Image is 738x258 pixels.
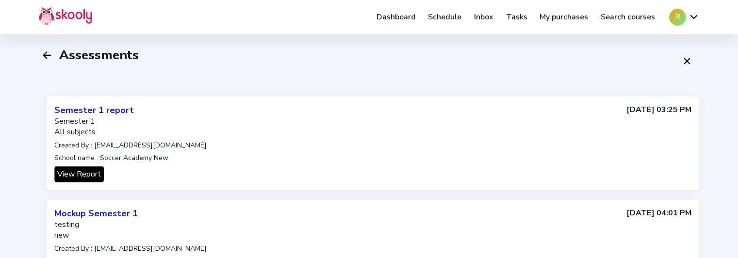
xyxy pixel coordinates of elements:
[54,127,207,137] div: All subjects
[54,230,207,241] div: new
[41,49,53,61] ion-icon: arrow back outline
[59,47,139,64] span: Assessments
[626,104,691,115] h4: [DATE] 03:25 PM
[39,6,92,25] img: Skooly
[468,9,500,25] a: Inbox
[669,9,699,26] button: Rchevron down outline
[370,9,422,25] a: Dashboard
[594,9,661,25] a: Search courses
[54,153,207,162] p: School name : Soccer Academy New
[422,9,468,25] a: Schedule
[54,141,207,150] p: Created By : [EMAIL_ADDRESS][DOMAIN_NAME]
[54,166,104,182] button: View Report
[500,9,534,25] a: Tasks
[54,104,207,116] div: Semester 1 report
[681,55,693,67] ion-icon: close
[54,244,207,253] p: Created By : [EMAIL_ADDRESS][DOMAIN_NAME]
[626,208,691,218] h4: [DATE] 04:01 PM
[679,47,695,75] button: close
[533,9,594,25] a: My purchases
[54,116,207,127] div: Semester 1
[39,47,55,64] button: arrow back outline
[54,208,207,219] div: Mockup Semester 1
[54,219,207,230] div: testing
